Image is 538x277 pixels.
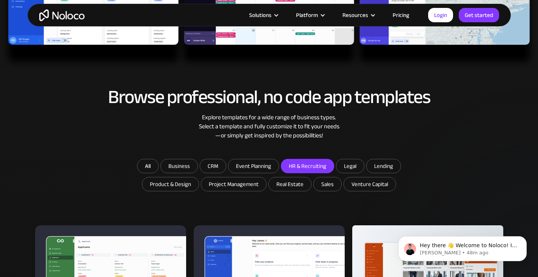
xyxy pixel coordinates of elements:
div: Platform [287,10,333,20]
div: Explore templates for a wide range of business types. Select a template and fully customize it to... [35,113,503,140]
div: Solutions [240,10,287,20]
form: Email Form [118,159,420,193]
iframe: Intercom notifications message [387,220,538,273]
div: Platform [296,10,318,20]
div: Resources [342,10,368,20]
div: Resources [333,10,383,20]
a: home [39,9,85,21]
div: Solutions [249,10,271,20]
a: Pricing [383,10,419,20]
a: All [137,159,159,173]
h2: Browse professional, no code app templates [35,87,503,107]
a: Login [428,8,453,22]
a: Get started [459,8,499,22]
